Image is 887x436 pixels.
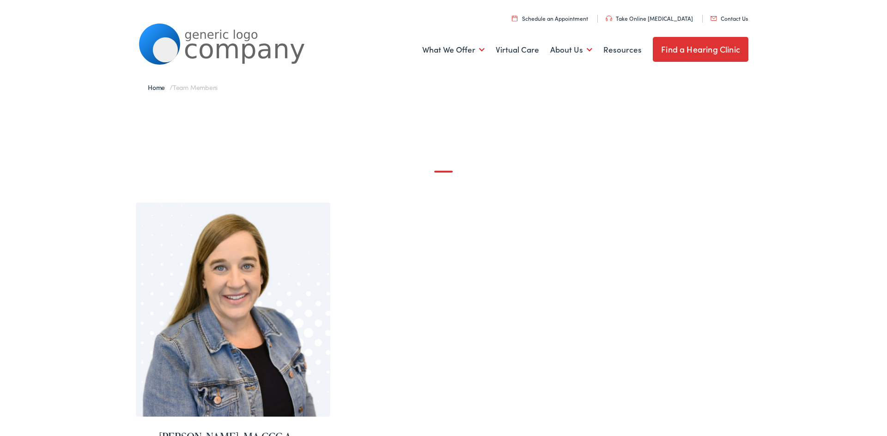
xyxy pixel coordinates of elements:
[173,83,218,92] span: Team Members
[603,33,642,67] a: Resources
[711,16,717,21] img: utility icon
[550,33,592,67] a: About Us
[512,14,588,22] a: Schedule an Appointment
[496,33,539,67] a: Virtual Care
[606,16,612,21] img: utility icon
[148,83,218,92] span: /
[711,14,748,22] a: Contact Us
[512,15,517,21] img: utility icon
[606,14,693,22] a: Take Online [MEDICAL_DATA]
[653,37,748,62] a: Find a Hearing Clinic
[148,83,170,92] a: Home
[422,33,485,67] a: What We Offer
